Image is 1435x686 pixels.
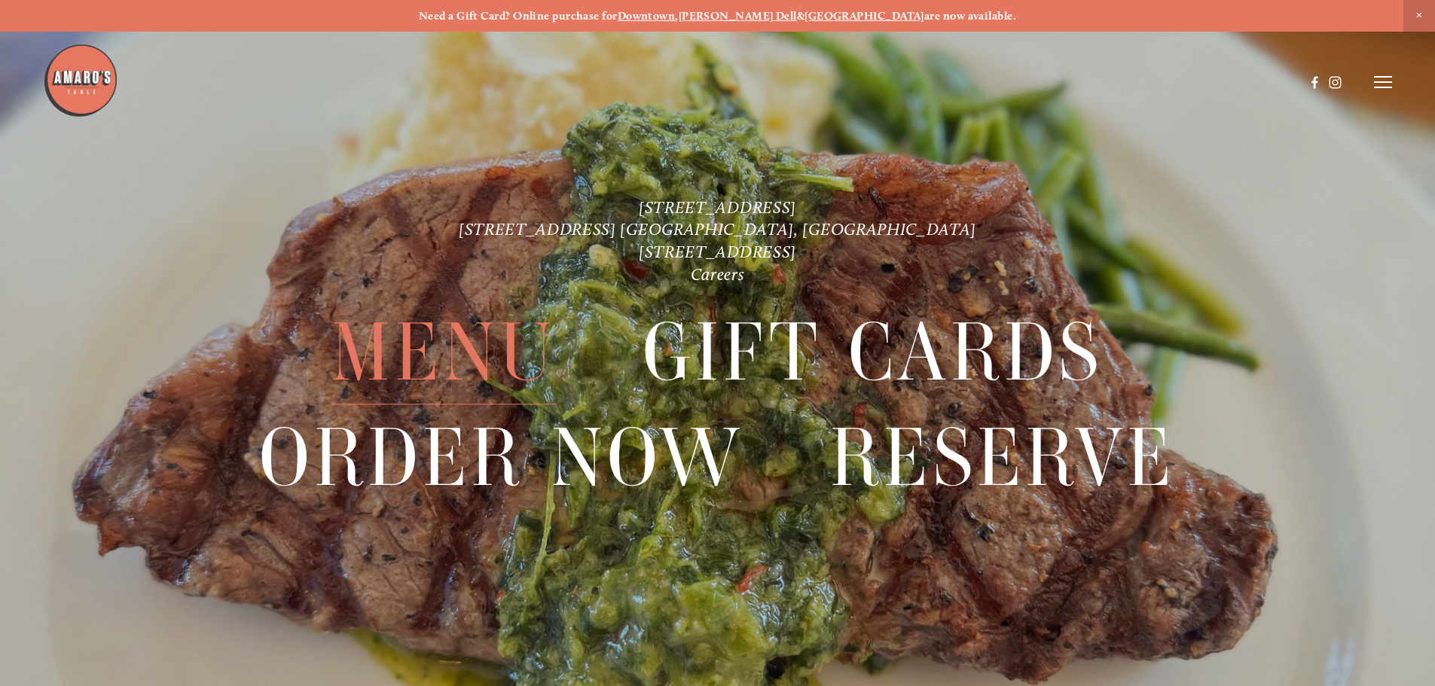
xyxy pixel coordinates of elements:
[639,197,796,218] a: [STREET_ADDRESS]
[675,9,678,23] strong: ,
[830,406,1176,509] a: Reserve
[679,9,797,23] a: [PERSON_NAME] Dell
[259,406,743,510] span: Order Now
[419,9,618,23] strong: Need a Gift Card? Online purchase for
[459,219,976,239] a: [STREET_ADDRESS] [GEOGRAPHIC_DATA], [GEOGRAPHIC_DATA]
[691,264,745,285] a: Careers
[805,9,924,23] a: [GEOGRAPHIC_DATA]
[643,301,1104,404] a: Gift Cards
[259,406,743,509] a: Order Now
[43,43,118,118] img: Amaro's Table
[331,301,556,404] a: Menu
[797,9,805,23] strong: &
[618,9,676,23] a: Downtown
[830,406,1176,510] span: Reserve
[639,242,796,262] a: [STREET_ADDRESS]
[924,9,1016,23] strong: are now available.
